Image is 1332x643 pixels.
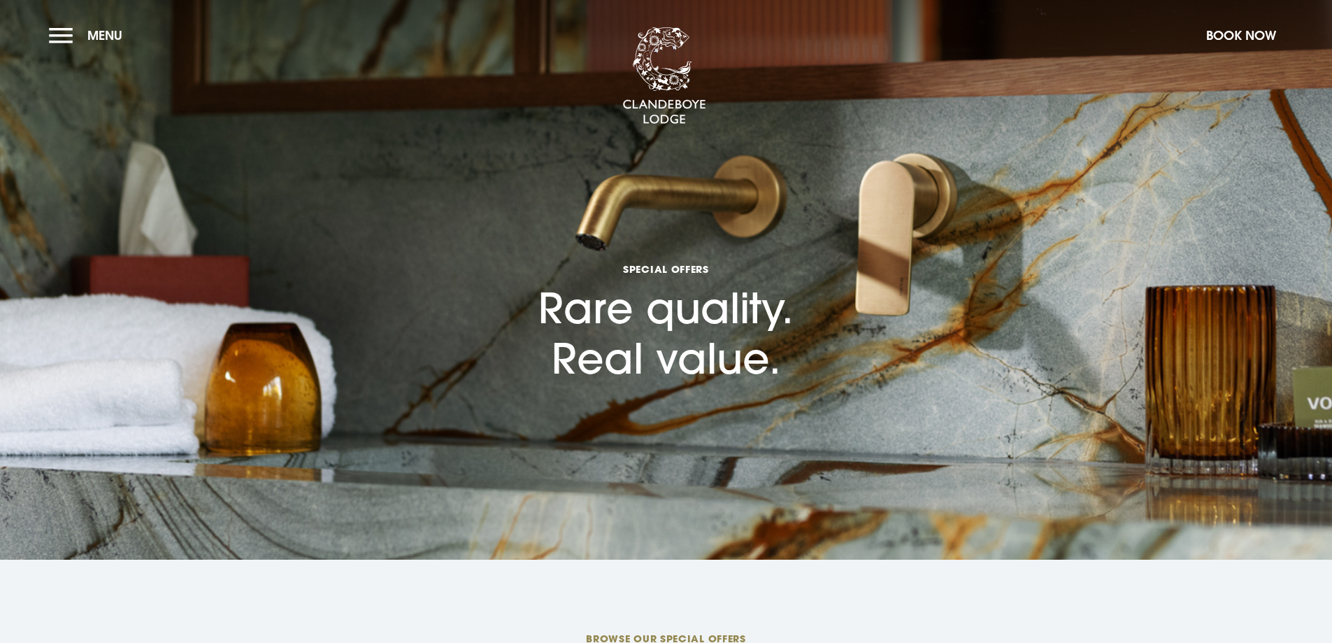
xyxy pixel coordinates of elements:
span: Menu [87,27,122,43]
span: Special Offers [538,262,794,276]
button: Book Now [1199,20,1283,50]
h1: Rare quality. Real value. [538,183,794,383]
button: Menu [49,20,129,50]
img: Clandeboye Lodge [622,27,706,125]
